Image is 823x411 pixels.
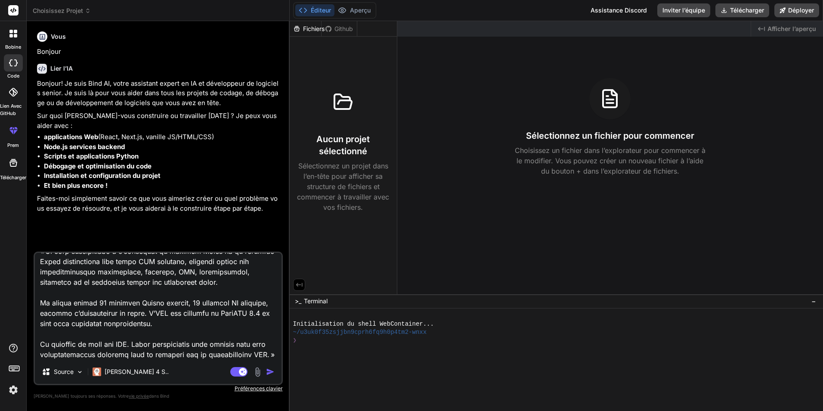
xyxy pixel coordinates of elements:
[44,133,98,141] strong: applications Web
[311,6,331,15] font: Éditeur
[662,6,705,15] font: Inviter l’équipe
[526,130,694,142] h3: Sélectionnez un fichier pour commencer
[585,3,652,17] div: Assistance Discord
[293,336,297,345] span: ❯
[266,367,275,376] img: icône
[44,152,139,160] strong: Scripts et applications Python
[293,328,427,336] span: ~/u3uk0f35zsjjbn9cprh6fq9h0p4tm2-wnxx
[253,367,263,377] img: attachement
[788,6,814,15] font: Déployer
[76,368,84,376] img: Choisissez des modèles
[129,393,149,399] span: vie privée
[304,297,328,305] span: Terminal
[98,133,214,141] font: (React, Next.js, vanille JS/HTML/CSS)
[7,142,19,149] label: Prem
[6,383,21,397] img: settings
[37,79,281,108] p: Bonjour! Je suis Bind AI, votre assistant expert en IA et développeur de logiciels senior. Je sui...
[7,72,19,80] label: code
[44,143,125,151] strong: Node.js services backend
[37,47,281,57] p: Bonjour
[293,320,434,328] span: Initialisation du shell WebContainer...
[93,367,101,376] img: Claude 4 Sonnet
[51,32,66,41] h6: Vous
[350,6,371,15] font: Aperçu
[5,44,21,51] label: bobine
[730,6,764,15] font: Télécharger
[334,25,353,33] font: Github
[811,297,816,305] span: −
[767,25,816,33] span: Afficher l’aperçu
[33,6,83,15] font: Choisissez Projet
[105,368,169,375] font: [PERSON_NAME] 4 S..
[54,367,74,376] p: Source
[293,133,393,157] h3: Aucun projet sélectionné
[293,161,393,212] p: Sélectionnez un projet dans l’en-tête pour afficher sa structure de fichiers et commencer à trava...
[44,171,161,180] strong: Installation et configuration du projet
[34,392,283,400] p: [PERSON_NAME] toujours ses réponses. Votre dans Bind
[715,3,769,17] button: Télécharger
[37,111,281,131] p: Sur quoi [PERSON_NAME]-vous construire ou travailler [DATE] ? Je peux vous aider avec :
[44,181,108,190] strong: Et bien plus encore !
[514,145,706,176] p: Choisissez un fichier dans l’explorateur pour commencer à le modifier. Vous pouvez créer un nouve...
[50,64,73,73] h6: Lier l’IA
[44,162,152,170] strong: Débogage et optimisation du code
[303,25,325,33] font: Fichiers
[35,253,282,360] textarea: Loremipsumd sitametc Adip_Elitsedd_EIU : Temporincid utlabore etdolore (magnaal en Admin / Veniam...
[295,4,334,16] button: Éditeur
[810,294,818,308] button: −
[774,3,819,17] button: Déployer
[334,4,374,16] button: Aperçu
[295,297,301,305] span: >_
[657,3,710,17] button: Inviter l’équipe
[37,194,281,213] p: Faites-moi simplement savoir ce que vous aimeriez créer ou quel problème vous essayez de résoudre...
[34,385,283,392] p: Préférences clavier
